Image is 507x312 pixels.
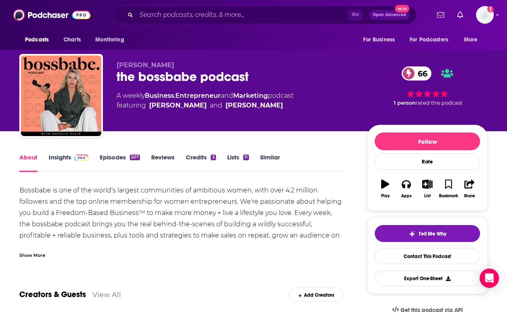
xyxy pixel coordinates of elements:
a: Danielle Canty [149,101,207,110]
div: Bossbabe is one of the world's largest communities of ambitious women, with over 4.2 million foll... [19,185,344,252]
div: A weekly podcast [117,91,294,110]
img: User Profile [476,6,494,24]
div: Add Creators [289,287,344,302]
a: Business [145,92,174,99]
img: Podchaser Pro [74,155,88,161]
span: and [221,92,233,99]
input: Search podcasts, credits, & more... [136,8,348,21]
img: Podchaser - Follow, Share and Rate Podcasts [13,7,90,23]
span: Monitoring [95,34,124,45]
button: open menu [90,32,134,48]
a: Show notifications dropdown [434,8,447,22]
span: ⌘ K [348,10,363,20]
a: InsightsPodchaser Pro [49,153,88,172]
a: Entrepreneur [175,92,221,99]
div: Open Intercom Messenger [480,269,499,288]
button: Apps [396,174,417,203]
a: Contact This Podcast [375,248,480,264]
span: 1 person [394,100,416,106]
span: Charts [64,34,81,45]
div: 507 [130,155,140,160]
button: Open AdvancedNew [369,10,410,20]
div: Search podcasts, credits, & more... [114,6,417,24]
span: rated this podcast [416,100,462,106]
button: Show profile menu [476,6,494,24]
div: List [424,194,431,198]
a: Marketing [233,92,268,99]
span: featuring [117,101,294,110]
a: About [19,153,37,172]
a: Lists11 [227,153,249,172]
a: 66 [402,66,431,81]
button: Follow [375,132,480,150]
a: Reviews [151,153,174,172]
a: Similar [260,153,280,172]
button: Bookmark [438,174,459,203]
img: tell me why sparkle [409,231,415,237]
span: For Podcasters [410,34,448,45]
a: Charts [58,32,86,48]
span: For Business [363,34,395,45]
span: and [210,101,222,110]
div: Share [464,194,475,198]
span: , [174,92,175,99]
a: Show notifications dropdown [454,8,466,22]
button: open menu [458,32,488,48]
span: More [464,34,478,45]
span: Podcasts [25,34,49,45]
div: Play [381,194,390,198]
button: tell me why sparkleTell Me Why [375,225,480,242]
a: Episodes507 [100,153,140,172]
span: [PERSON_NAME] [117,61,174,69]
div: 66 1 personrated this podcast [367,61,488,111]
span: New [395,5,409,12]
button: open menu [404,32,460,48]
svg: Add a profile image [487,6,494,12]
div: Apps [401,194,412,198]
a: Creators & Guests [19,289,86,300]
div: Rate [375,153,480,170]
button: open menu [357,32,405,48]
a: Natalie Ellis [226,101,283,110]
span: 66 [410,66,431,81]
img: the bossbabe podcast [21,56,101,136]
div: 3 [211,155,216,160]
div: 11 [243,155,249,160]
span: Open Advanced [373,13,406,17]
span: Tell Me Why [419,231,446,237]
button: open menu [19,32,59,48]
a: Credits3 [186,153,216,172]
button: List [417,174,438,203]
span: Logged in as alignPR [476,6,494,24]
a: View All [92,290,121,299]
button: Share [459,174,480,203]
div: Bookmark [439,194,458,198]
button: Export One-Sheet [375,271,480,286]
button: Play [375,174,396,203]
